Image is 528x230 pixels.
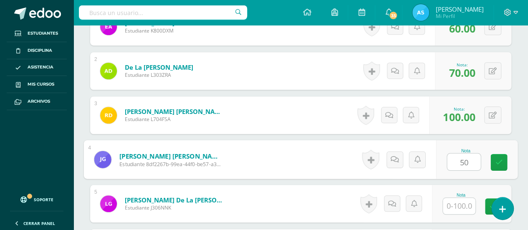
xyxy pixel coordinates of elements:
input: 0-100.0 [447,154,480,170]
div: Nota: [449,62,475,68]
span: 60.00 [449,21,475,35]
div: Nota [442,193,479,197]
span: 70.00 [449,66,475,80]
a: Disciplina [7,42,67,59]
div: Nota [447,148,485,153]
img: 1f6d4612b83049ef674c2869ebe49170.png [412,4,429,21]
img: 372a866cbc1572039a07f801b9257c9a.png [100,107,117,124]
a: De la [PERSON_NAME] [125,63,193,71]
span: Soporte [34,197,53,202]
a: Soporte [10,188,63,209]
a: [PERSON_NAME] [PERSON_NAME] [119,152,222,160]
a: Estudiantes [7,25,67,42]
span: Estudiantes [28,30,58,37]
img: c40002c42d9d3ccbacfbf6bd7c2f94cd.png [100,195,117,212]
span: 35 [389,11,398,20]
span: [PERSON_NAME] [435,5,483,13]
a: [PERSON_NAME] De La [PERSON_NAME] [125,196,225,204]
span: Asistencia [28,64,53,71]
div: Nota: [443,106,475,112]
span: Archivos [28,98,50,105]
img: 0e38442ff1cf37f87bf11efb601be07b.png [94,151,111,168]
a: [PERSON_NAME] [PERSON_NAME] [125,107,225,116]
a: Mis cursos [7,76,67,93]
span: Estudiante K800DXM [125,27,174,34]
span: Cerrar panel [23,220,55,226]
span: Mis cursos [28,81,54,88]
span: Estudiante J306NNK [125,204,225,211]
span: 100.00 [443,110,475,124]
img: 7e0d85f72b0e1918acf32f895fe4a138.png [100,63,117,79]
span: Estudiante L303ZRA [125,71,193,78]
span: Disciplina [28,47,52,54]
input: Busca un usuario... [79,5,247,20]
span: Estudiante 8df2267b-99ea-44f0-be57-a31b48ddb2d8 [119,160,222,168]
span: Mi Perfil [435,13,483,20]
img: 4ba122525c1a6f66bf48ab2a0a48ca28.png [100,18,117,35]
input: 0-100.0 [443,198,475,214]
a: Archivos [7,93,67,110]
a: Asistencia [7,59,67,76]
span: Estudiante L704FSA [125,116,225,123]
